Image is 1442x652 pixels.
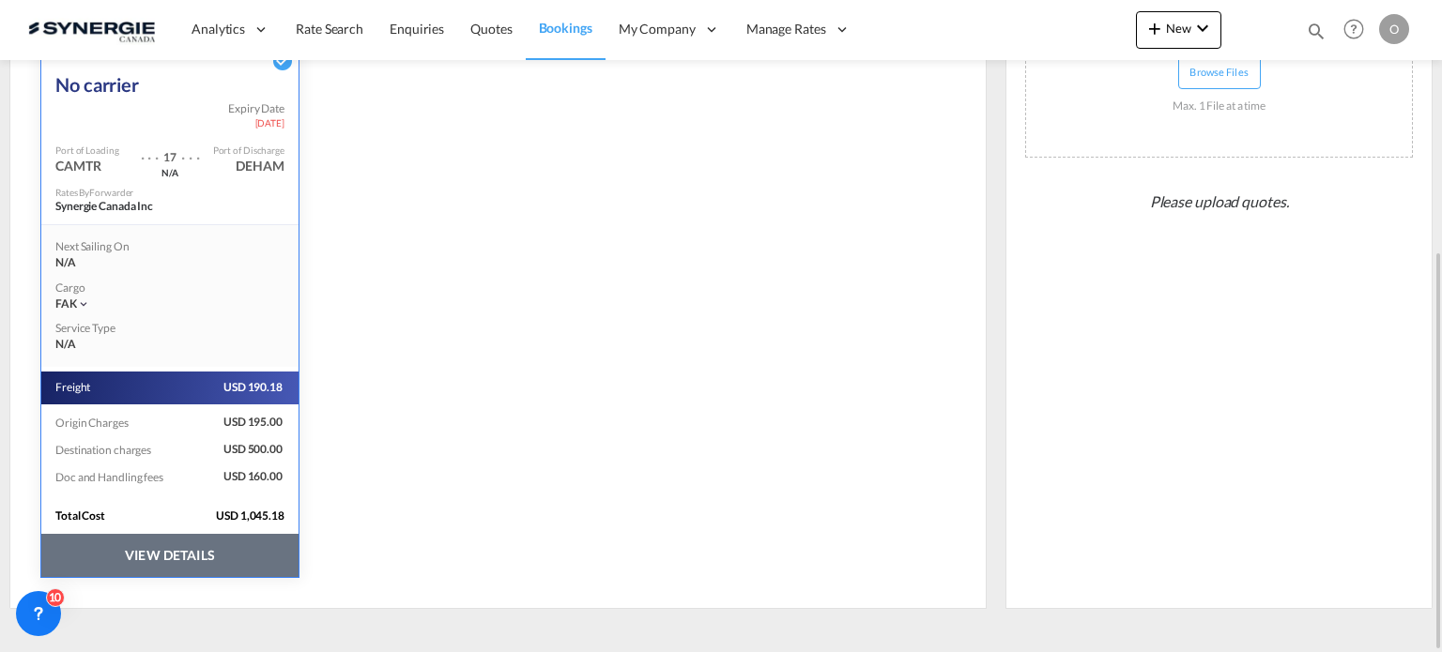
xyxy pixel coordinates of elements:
[746,20,826,38] span: Manage Rates
[1338,13,1379,47] div: Help
[159,139,181,166] div: Transit Time 17
[55,239,156,255] div: Next Sailing On
[28,8,155,51] img: 1f56c880d42311ef80fc7dca854c8e59.png
[55,337,76,353] span: N/A
[1143,21,1214,36] span: New
[55,157,101,175] div: CAMTR
[192,415,284,431] span: USD 195.00
[55,416,130,430] span: Origin Charges
[55,281,284,296] div: Cargo
[216,508,299,524] span: USD 1,045.18
[236,157,284,175] div: DEHAM
[55,470,165,484] span: Doc and Handling fees
[255,116,284,129] span: [DATE]
[1306,21,1327,41] md-icon: icon-magnify
[1306,21,1327,49] div: icon-magnify
[192,442,284,458] span: USD 500.00
[89,187,133,198] span: Forwarder
[55,296,77,311] span: FAK
[55,186,133,199] div: Rates By
[55,443,153,457] span: Destination charges
[55,321,130,337] div: Service Type
[213,144,284,157] div: Port of Discharge
[128,166,212,178] div: via Port Not Available
[141,139,160,166] div: . . .
[192,20,245,38] span: Analytics
[14,553,80,624] iframe: Chat
[55,380,92,396] span: Freight
[1178,55,1261,89] button: Browse Files
[1173,89,1266,124] div: Max. 1 File at a time
[19,19,408,38] body: Editor, editor2
[271,50,294,72] md-icon: icon-checkbox-marked-circle
[1143,17,1166,39] md-icon: icon-plus 400-fg
[296,21,363,37] span: Rate Search
[539,20,592,36] span: Bookings
[1379,14,1409,44] div: O
[181,139,200,166] div: . . .
[619,20,696,38] span: My Company
[55,255,156,271] div: N/A
[77,297,90,311] md-icon: icon-chevron-down
[55,54,139,101] div: No carrier
[55,508,195,524] div: Total Cost
[55,144,119,157] div: Port of Loading
[55,199,243,215] div: Synergie Canada Inc
[390,21,444,37] span: Enquiries
[41,534,299,577] button: VIEW DETAILS
[1191,17,1214,39] md-icon: icon-chevron-down
[470,21,512,37] span: Quotes
[192,380,284,396] span: USD 190.18
[1143,184,1296,220] span: Please upload quotes.
[1136,11,1221,49] button: icon-plus 400-fgNewicon-chevron-down
[1338,13,1370,45] span: Help
[228,101,284,117] span: Expiry Date
[192,469,284,485] span: USD 160.00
